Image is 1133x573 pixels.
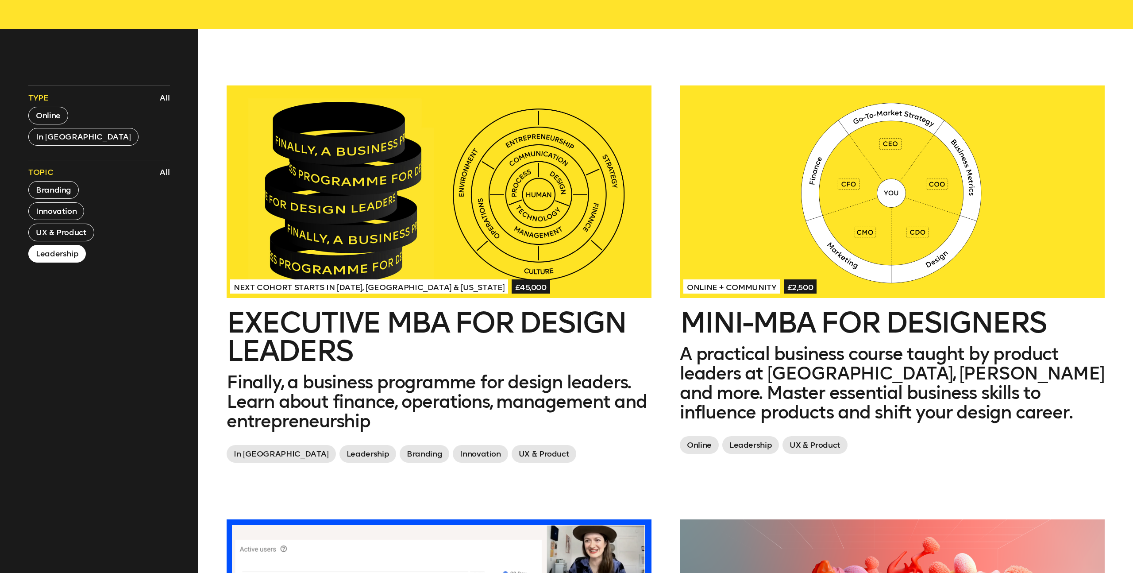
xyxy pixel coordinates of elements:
[227,445,336,463] span: In [GEOGRAPHIC_DATA]
[158,90,172,105] button: All
[680,344,1105,422] p: A practical business course taught by product leaders at [GEOGRAPHIC_DATA], [PERSON_NAME] and mor...
[28,93,49,103] span: Type
[227,309,651,365] h2: Executive MBA for Design Leaders
[722,436,779,454] span: Leadership
[227,372,651,431] p: Finally, a business programme for design leaders. Learn about finance, operations, management and...
[680,309,1105,337] h2: Mini-MBA for Designers
[28,167,53,178] span: Topic
[512,279,550,294] span: £45,000
[680,85,1105,457] a: Online + Community£2,500Mini-MBA for DesignersA practical business course taught by product leade...
[28,181,79,199] button: Branding
[683,279,780,294] span: Online + Community
[227,85,651,466] a: Next Cohort Starts in [DATE], [GEOGRAPHIC_DATA] & [US_STATE]£45,000Executive MBA for Design Leade...
[339,445,396,463] span: Leadership
[28,107,68,124] button: Online
[782,436,848,454] span: UX & Product
[680,436,719,454] span: Online
[230,279,508,294] span: Next Cohort Starts in [DATE], [GEOGRAPHIC_DATA] & [US_STATE]
[400,445,449,463] span: Branding
[28,202,84,220] button: Innovation
[158,165,172,180] button: All
[453,445,508,463] span: Innovation
[28,224,94,241] button: UX & Product
[784,279,817,294] span: £2,500
[28,128,139,146] button: In [GEOGRAPHIC_DATA]
[512,445,577,463] span: UX & Product
[28,245,86,263] button: Leadership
